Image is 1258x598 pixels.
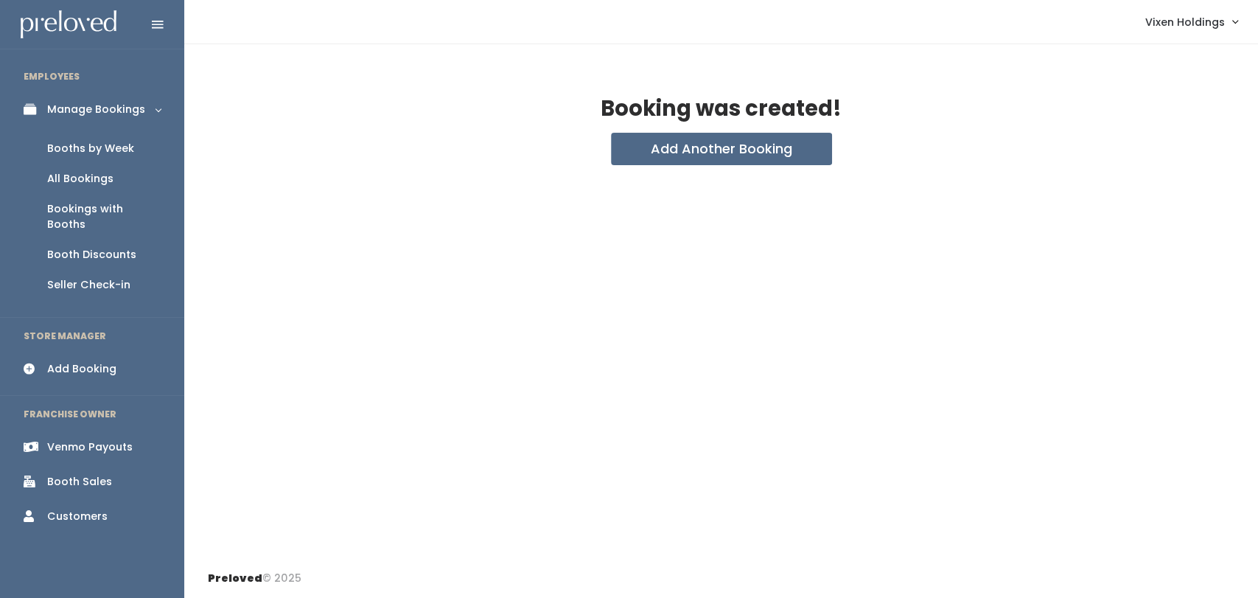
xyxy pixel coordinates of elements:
div: © 2025 [208,559,301,586]
div: Customers [47,509,108,524]
span: Preloved [208,571,262,585]
a: Vixen Holdings [1131,6,1252,38]
div: Booths by Week [47,141,134,156]
div: All Bookings [47,171,113,187]
div: Add Booking [47,361,116,377]
button: Add Another Booking [611,133,832,165]
span: Vixen Holdings [1145,14,1225,30]
div: Seller Check-in [47,277,130,293]
div: Booth Sales [47,474,112,490]
div: Venmo Payouts [47,439,133,455]
div: Bookings with Booths [47,201,161,232]
h2: Booking was created! [601,97,842,121]
div: Booth Discounts [47,247,136,263]
img: preloved logo [21,10,116,39]
div: Manage Bookings [47,102,145,117]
